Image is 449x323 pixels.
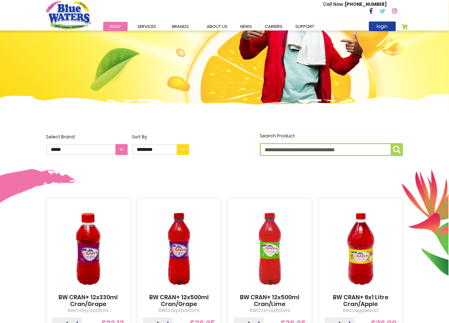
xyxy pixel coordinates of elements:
label: Select Brand [46,134,128,155]
a: careers [258,22,289,31]
a: BW CRAN+ 12x330ml Cran/Grape [52,294,124,308]
p: [PHONE_NUMBER] [323,1,387,8]
p: BWCrGrp12x500ml [143,308,215,314]
h4: Order Online [46,21,189,32]
span: Brands [172,23,189,30]
span: Shop [110,23,121,30]
input: Search Product [260,143,403,156]
p: BWCrGrp12x330ml [52,308,124,314]
label: Search Product [260,133,403,156]
select: Select Brand [46,144,128,155]
a: BW CRAN+ 12x500ml Cran/Lime [234,294,306,308]
p: BWCrLim12x500ml [234,308,306,314]
a: BW CRAN+ 12x500ml Cran/Grape [143,294,215,308]
img: BW CRAN+ 12x330ml Cran/Grape [52,204,124,294]
div: Sort By [132,134,189,140]
a: login [369,22,396,31]
span: Call Now : [323,1,345,7]
p: BWCrApple6x1Lt [325,308,397,314]
img: BW CRAN+ 6x1 Litre Cran/Apple [325,204,397,294]
a: support [289,22,321,31]
a: about us [200,22,234,31]
a: News [234,22,258,31]
img: BW CRAN+ 12x500ml Cran/Lime [234,204,306,294]
button: Search Product [391,143,403,156]
a: store logo [46,1,91,29]
select: Sort By [132,144,189,155]
span: Services [137,23,156,30]
a: BW CRAN+ 6x1 Litre Cran/Apple [325,294,397,308]
img: BW CRAN+ 12x500ml Cran/Grape [143,204,215,294]
img: search-icon.png [393,146,401,153]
